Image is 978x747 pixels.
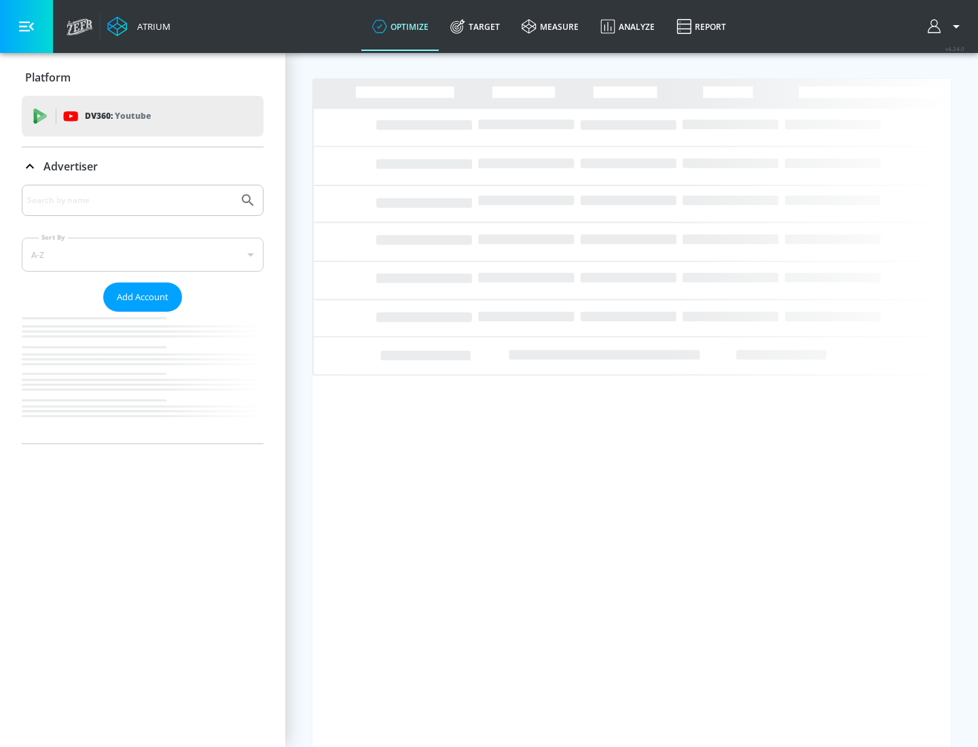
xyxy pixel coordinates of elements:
[945,45,964,52] span: v 4.24.0
[666,2,737,51] a: Report
[43,159,98,174] p: Advertiser
[39,233,68,242] label: Sort By
[103,283,182,312] button: Add Account
[22,312,264,443] nav: list of Advertiser
[22,185,264,443] div: Advertiser
[132,20,170,33] div: Atrium
[115,109,151,123] p: Youtube
[27,192,233,209] input: Search by name
[22,58,264,96] div: Platform
[22,238,264,272] div: A-Z
[590,2,666,51] a: Analyze
[85,109,151,124] p: DV360:
[107,16,170,37] a: Atrium
[22,96,264,136] div: DV360: Youtube
[439,2,511,51] a: Target
[117,289,168,305] span: Add Account
[361,2,439,51] a: optimize
[511,2,590,51] a: measure
[25,70,71,85] p: Platform
[22,147,264,185] div: Advertiser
